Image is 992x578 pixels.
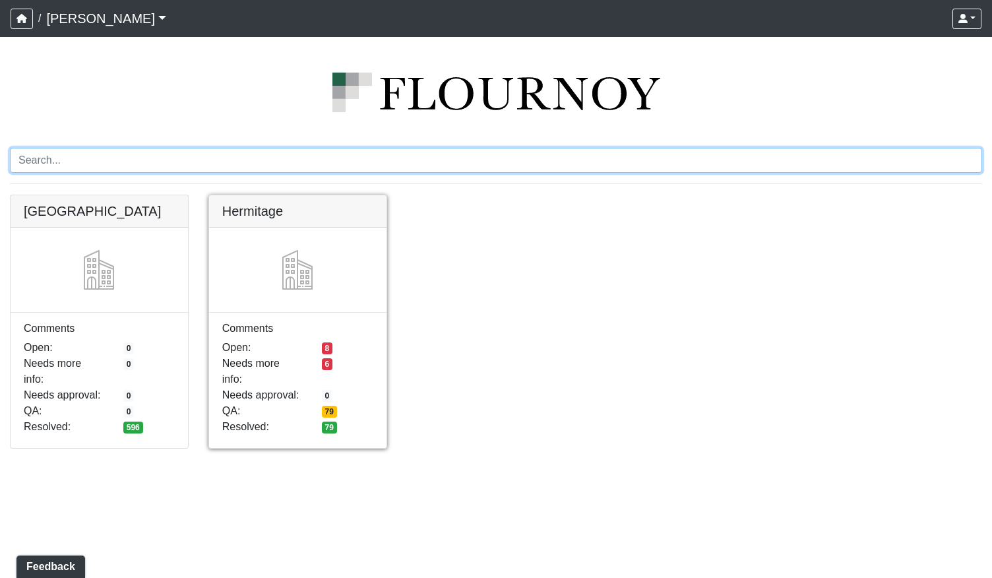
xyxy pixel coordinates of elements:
iframe: Ybug feedback widget [10,552,88,578]
img: logo [10,73,982,112]
span: / [33,5,46,32]
a: [PERSON_NAME] [46,5,166,32]
input: Search [10,148,982,173]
